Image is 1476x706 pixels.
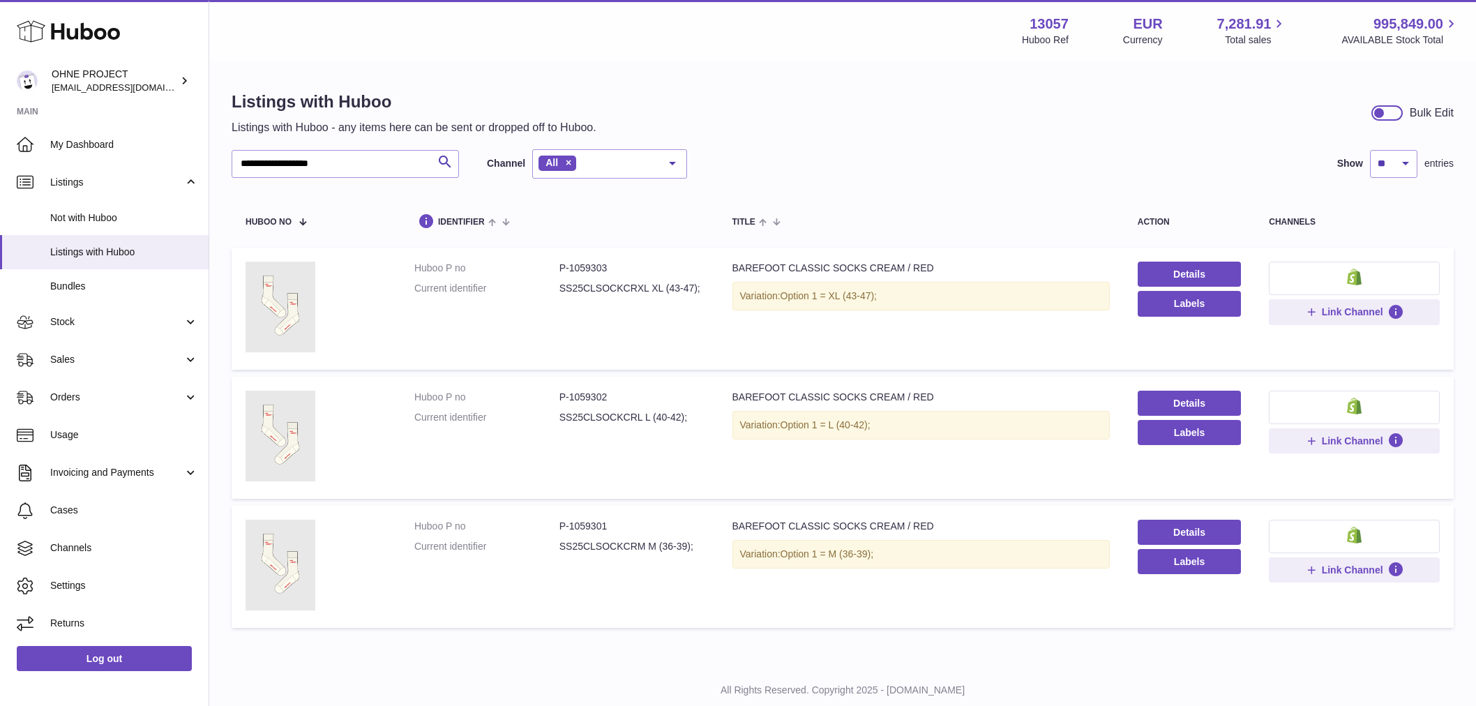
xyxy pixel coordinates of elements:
a: Log out [17,646,192,671]
img: shopify-small.png [1347,527,1362,543]
span: Listings with Huboo [50,246,198,259]
span: Link Channel [1322,435,1383,447]
span: All [545,157,558,168]
img: BAREFOOT CLASSIC SOCKS CREAM / RED [246,520,315,610]
button: Link Channel [1269,557,1440,583]
span: AVAILABLE Stock Total [1341,33,1459,47]
dt: Huboo P no [414,391,559,404]
a: Details [1138,520,1242,545]
span: Option 1 = XL (43-47); [781,290,877,301]
span: Stock [50,315,183,329]
div: action [1138,218,1242,227]
div: Huboo Ref [1022,33,1069,47]
label: Show [1337,157,1363,170]
span: Listings [50,176,183,189]
dt: Current identifier [414,411,559,424]
p: All Rights Reserved. Copyright 2025 - [DOMAIN_NAME] [220,684,1465,697]
img: BAREFOOT CLASSIC SOCKS CREAM / RED [246,262,315,352]
img: internalAdmin-13057@internal.huboo.com [17,70,38,91]
button: Link Channel [1269,428,1440,453]
div: Variation: [732,411,1110,440]
span: Link Channel [1322,564,1383,576]
a: 995,849.00 AVAILABLE Stock Total [1341,15,1459,47]
label: Channel [487,157,525,170]
span: Link Channel [1322,306,1383,318]
span: Usage [50,428,198,442]
dt: Huboo P no [414,520,559,533]
span: Total sales [1225,33,1287,47]
a: Details [1138,391,1242,416]
button: Link Channel [1269,299,1440,324]
span: identifier [438,218,485,227]
a: Details [1138,262,1242,287]
div: channels [1269,218,1440,227]
span: Huboo no [246,218,292,227]
dd: SS25CLSOCKCRM M (36-39); [559,540,705,553]
button: Labels [1138,420,1242,445]
p: Listings with Huboo - any items here can be sent or dropped off to Huboo. [232,120,596,135]
img: shopify-small.png [1347,269,1362,285]
dd: SS25CLSOCKCRL L (40-42); [559,411,705,424]
strong: EUR [1133,15,1162,33]
dd: P-1059303 [559,262,705,275]
span: My Dashboard [50,138,198,151]
button: Labels [1138,549,1242,574]
span: Channels [50,541,198,555]
dt: Huboo P no [414,262,559,275]
div: Variation: [732,540,1110,569]
h1: Listings with Huboo [232,91,596,113]
dd: P-1059301 [559,520,705,533]
div: OHNE PROJECT [52,68,177,94]
div: Variation: [732,282,1110,310]
span: Cases [50,504,198,517]
span: Invoicing and Payments [50,466,183,479]
strong: 13057 [1030,15,1069,33]
span: Bundles [50,280,198,293]
span: entries [1424,157,1454,170]
div: BAREFOOT CLASSIC SOCKS CREAM / RED [732,391,1110,404]
span: Option 1 = L (40-42); [781,419,871,430]
span: title [732,218,755,227]
img: BAREFOOT CLASSIC SOCKS CREAM / RED [246,391,315,481]
div: BAREFOOT CLASSIC SOCKS CREAM / RED [732,262,1110,275]
div: BAREFOOT CLASSIC SOCKS CREAM / RED [732,520,1110,533]
span: Returns [50,617,198,630]
span: Sales [50,353,183,366]
dt: Current identifier [414,282,559,295]
a: 7,281.91 Total sales [1217,15,1288,47]
img: shopify-small.png [1347,398,1362,414]
dd: SS25CLSOCKCRXL XL (43-47); [559,282,705,295]
button: Labels [1138,291,1242,316]
span: Settings [50,579,198,592]
span: 995,849.00 [1373,15,1443,33]
dt: Current identifier [414,540,559,553]
span: 7,281.91 [1217,15,1272,33]
span: Orders [50,391,183,404]
span: Not with Huboo [50,211,198,225]
span: [EMAIL_ADDRESS][DOMAIN_NAME] [52,82,205,93]
div: Currency [1123,33,1163,47]
dd: P-1059302 [559,391,705,404]
div: Bulk Edit [1410,105,1454,121]
span: Option 1 = M (36-39); [781,548,873,559]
